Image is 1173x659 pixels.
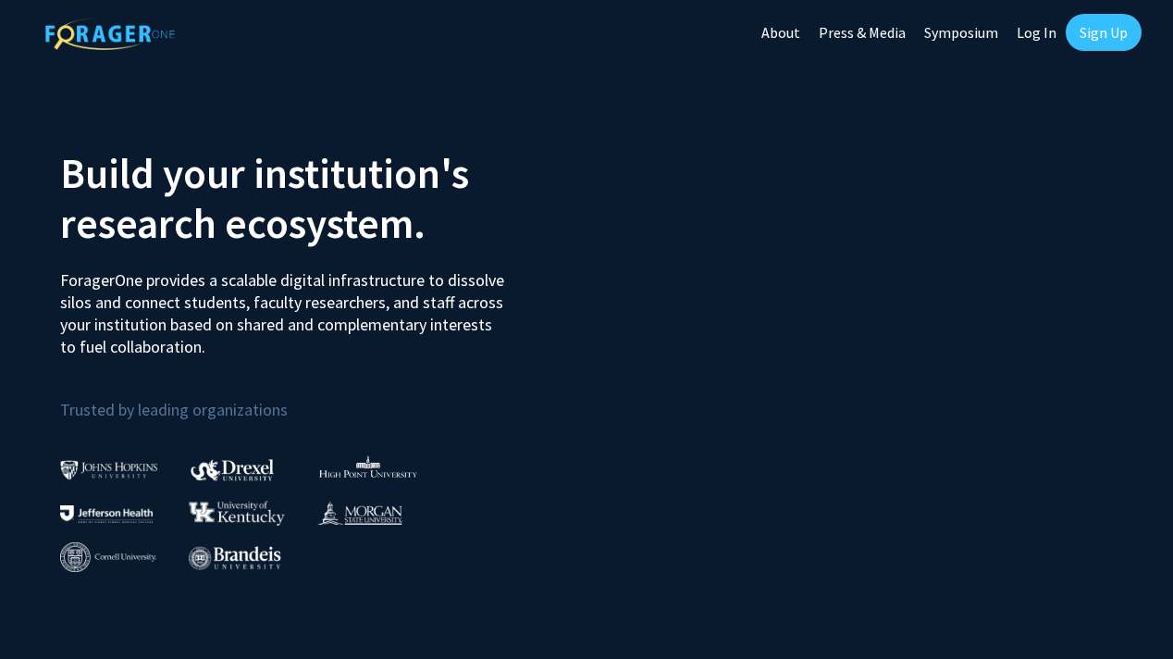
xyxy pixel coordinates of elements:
img: University of Kentucky [189,501,285,526]
img: ForagerOne Logo [45,18,175,50]
img: Brandeis University [189,546,281,569]
img: Drexel University [191,459,274,480]
img: Johns Hopkins University [60,460,158,479]
p: ForagerOne provides a scalable digital infrastructure to dissolve silos and connect students, fac... [60,255,512,358]
img: High Point University [319,455,417,478]
img: Cornell University [60,542,156,573]
img: Morgan State University [317,501,402,525]
h2: Build your institution's research ecosystem. [60,148,573,248]
a: Sign Up [1066,14,1142,51]
p: Trusted by leading organizations [60,373,573,424]
img: Thomas Jefferson University [60,505,153,523]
